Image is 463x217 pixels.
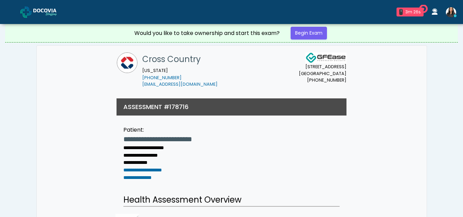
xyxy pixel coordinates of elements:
div: Patient: [123,126,192,134]
a: [PHONE_NUMBER] [142,75,182,81]
h2: Health Assessment Overview [123,194,340,207]
a: 1 3m 26s [392,5,428,19]
small: [STREET_ADDRESS] [GEOGRAPHIC_DATA] [PHONE_NUMBER] [299,63,346,83]
a: [EMAIL_ADDRESS][DOMAIN_NAME] [142,81,218,87]
a: Begin Exam [291,27,327,39]
div: 1 [399,9,403,15]
div: Would you like to take ownership and start this exam? [134,29,280,37]
img: Cross Country [117,52,137,73]
a: Docovia [20,1,68,23]
h3: ASSESSMENT #178716 [123,103,188,111]
small: [US_STATE] [142,68,218,87]
img: Docovia [33,9,68,15]
img: Docovia Staffing Logo [305,52,346,63]
h1: Cross Country [142,52,218,66]
img: Viral Patel [446,7,456,17]
div: 3m 26s [405,9,421,15]
img: Docovia [20,7,32,18]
